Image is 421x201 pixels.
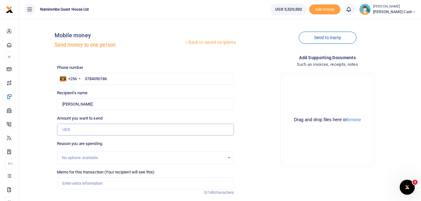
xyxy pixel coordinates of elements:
[359,4,371,15] img: profile-user
[57,141,102,147] label: Reason you are spending
[214,190,234,195] span: characters
[299,32,356,44] a: Send to many
[57,98,234,110] input: Loading name...
[38,7,92,12] span: Namirembe Guest House Ltd
[281,73,375,167] div: File Uploader
[62,155,225,161] div: No options available.
[373,9,416,15] span: [PERSON_NAME] Cash
[68,76,77,82] div: +256
[55,42,184,48] h5: Send money to one person
[275,6,302,13] span: UGX 5,520,502
[271,4,307,15] a: UGX 5,520,502
[347,117,361,122] button: browse
[5,52,13,62] li: M
[57,64,83,71] label: Phone number
[57,73,82,85] div: Uganda: +256
[400,180,415,195] iframe: Intercom live chat
[283,117,372,123] div: Drag and drop files here or
[184,37,237,48] a: Back to saved recipients
[55,32,184,39] h4: Mobile money
[309,4,340,15] span: Add money
[6,6,13,13] img: logo-small
[6,7,13,12] a: logo-small logo-large logo-large
[57,124,234,136] input: UGX
[57,115,103,121] label: Amount you want to send
[268,4,309,15] li: Wallet ballance
[413,180,418,185] span: 1
[359,4,416,15] a: profile-user [PERSON_NAME] [PERSON_NAME] Cash
[373,4,416,9] small: [PERSON_NAME]
[57,90,88,96] label: Recipient's name
[57,169,155,175] label: Memo for this transaction (Your recipient will see this)
[5,158,13,169] li: Ac
[309,7,340,11] a: Add money
[309,4,340,15] li: Toup your wallet
[239,54,416,61] h4: Add supporting Documents
[204,190,215,195] span: 0/140
[239,61,416,68] h4: Such as invoices, receipts, notes
[57,73,234,85] input: Enter phone number
[57,178,234,189] input: Enter extra information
